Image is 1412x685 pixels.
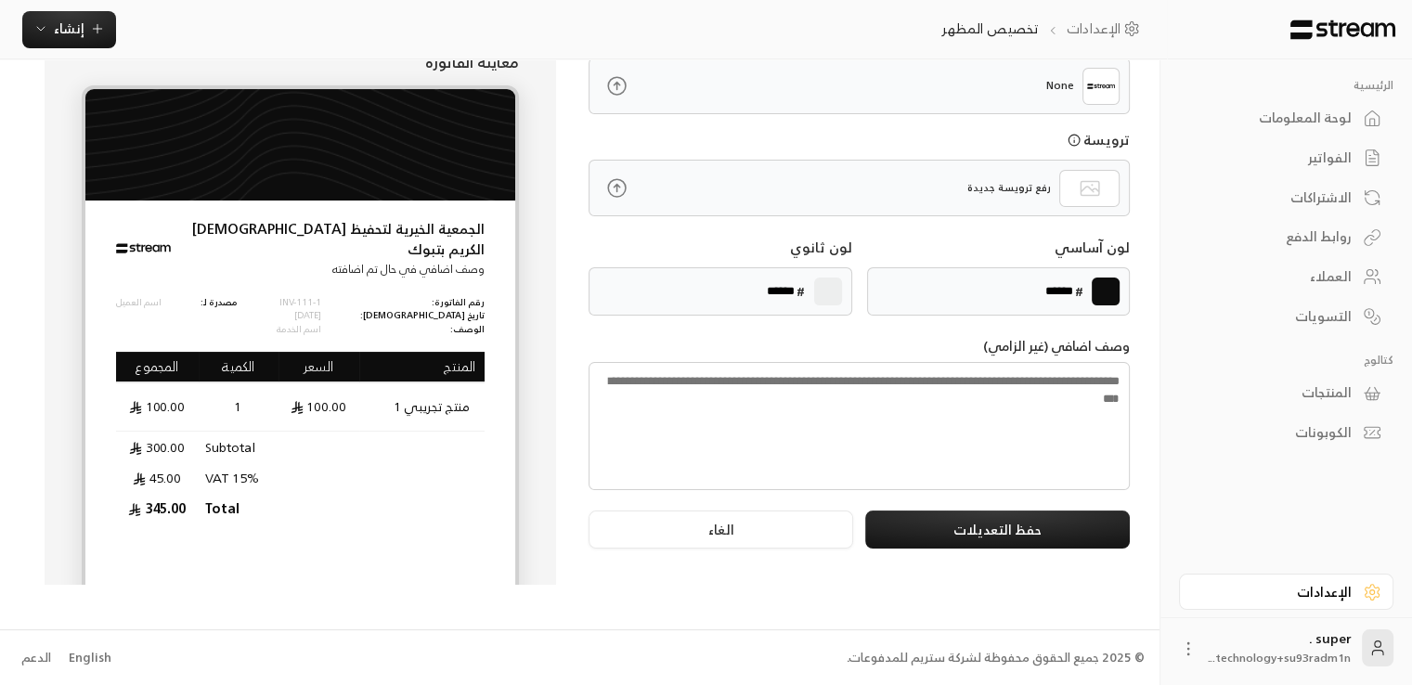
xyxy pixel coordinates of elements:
p: None [1046,78,1074,94]
button: الغاء [589,511,853,549]
p: رفع ترويسة جديدة [967,180,1051,196]
td: 345.00 [116,493,199,523]
td: 100.00 [279,382,359,432]
a: العملاء [1179,259,1393,295]
td: Subtotal [199,432,279,462]
p: لون ثانوي [790,238,852,258]
th: المنتج [359,352,485,383]
button: حفظ التعديلات [865,511,1130,549]
img: Logo [1087,72,1115,100]
div: super . [1209,629,1351,666]
div: لوحة المعلومات [1202,109,1352,127]
td: VAT 15% [199,462,279,493]
p: الجمعية الخيرية لتحفيظ [DEMOGRAPHIC_DATA] الكريم بتبوك [171,219,485,261]
button: إنشاء [22,11,116,48]
div: الاشتراكات [1202,188,1352,207]
p: [DATE] [277,309,321,323]
p: معاينة الفاتورة [82,51,518,73]
p: اسم الخدمة [277,323,321,337]
td: 100.00 [116,382,199,432]
p: # [1075,281,1083,302]
a: الفواتير [1179,140,1393,176]
p: وصف اضافي في حال تم اضافته [171,260,485,278]
a: الكوبونات [1179,415,1393,451]
p: INV-111-1 [277,296,321,310]
a: الدعم [15,641,57,675]
div: English [69,649,111,667]
img: header.png [85,89,514,200]
div: روابط الدفع [1202,227,1352,246]
img: Logo [1289,19,1397,40]
a: روابط الدفع [1179,219,1393,255]
a: الاشتراكات [1179,179,1393,215]
p: الوصف: [360,323,485,337]
div: © 2025 جميع الحقوق محفوظة لشركة ستريم للمدفوعات. [847,649,1145,667]
p: تخصيص المظهر [941,19,1039,39]
div: الإعدادات [1202,583,1352,601]
div: الفواتير [1202,149,1352,167]
a: المنتجات [1179,375,1393,411]
p: الرئيسية [1179,78,1393,93]
p: تاريخ [DEMOGRAPHIC_DATA]: [360,309,485,323]
p: ترويسة [1083,130,1130,150]
a: التسويات [1179,298,1393,334]
span: technology+su93radm1n... [1209,648,1351,667]
a: لوحة المعلومات [1179,100,1393,136]
table: Products Preview [116,352,485,524]
th: المجموع [116,352,199,383]
th: السعر [279,352,359,383]
p: # [797,281,805,302]
span: إنشاء [54,17,84,40]
td: 300.00 [116,432,199,462]
p: لون آساسي [1055,238,1130,258]
div: التسويات [1202,307,1352,326]
nav: breadcrumb [941,19,1146,39]
div: المنتجات [1202,383,1352,402]
div: الكوبونات [1202,423,1352,442]
th: الكمية [199,352,279,383]
svg: يجب أن يكون حجم الشعار اقل من 1MB, الملفات المقبولة هيا PNG و JPG [1068,134,1081,147]
td: 45.00 [116,462,199,493]
a: الإعدادات [1067,19,1146,39]
span: 1 [229,397,248,416]
p: رقم الفاتورة: [360,296,485,310]
p: اسم العميل [116,296,162,310]
p: مصدرة لـ: [201,296,238,310]
p: كتالوج [1179,353,1393,368]
td: Total [199,493,279,523]
p: وصف اضافي (غير الزامي) [589,336,1130,355]
a: الإعدادات [1179,574,1393,610]
img: Logo [116,215,171,280]
div: العملاء [1202,267,1352,286]
td: منتج تجريبي 1 [359,382,485,432]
